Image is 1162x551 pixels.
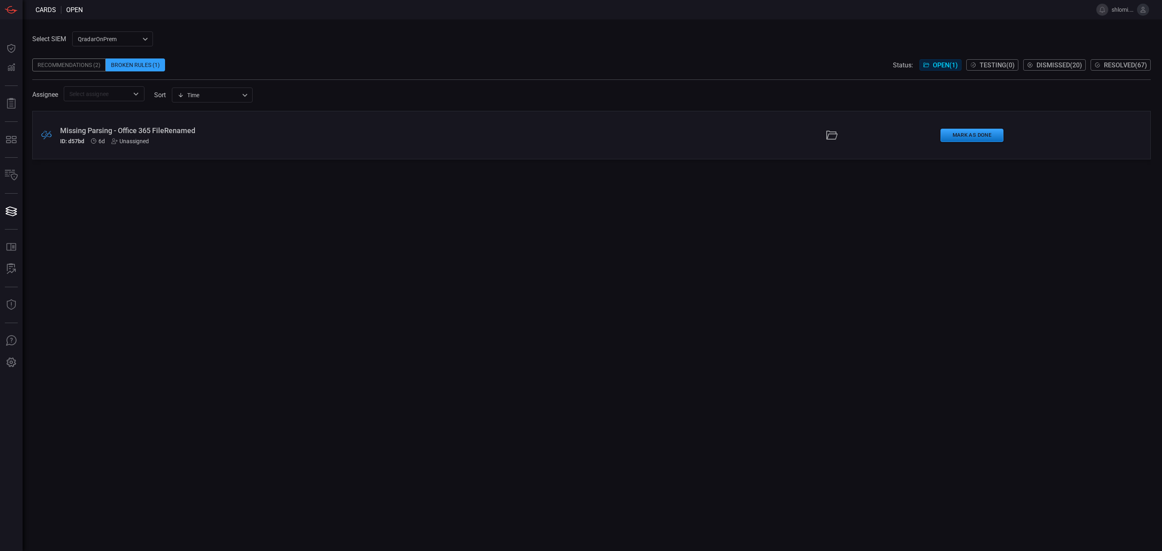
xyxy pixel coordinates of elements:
[933,61,958,69] span: Open ( 1 )
[98,138,105,144] span: Sep 01, 2025 11:21 AM
[154,91,166,99] label: sort
[920,59,961,71] button: Open(1)
[940,129,1003,142] button: Mark as Done
[2,202,21,221] button: Cards
[36,6,56,14] span: Cards
[2,259,21,279] button: ALERT ANALYSIS
[106,58,165,71] div: Broken Rules (1)
[66,6,83,14] span: open
[966,59,1018,71] button: Testing(0)
[78,35,140,43] p: QradarOnPrem
[1104,61,1147,69] span: Resolved ( 67 )
[178,91,240,99] div: Time
[2,331,21,351] button: Ask Us A Question
[60,126,510,135] div: Missing Parsing - Office 365 FileRenamed
[32,35,66,43] label: Select SIEM
[1112,6,1134,13] span: shlomi.dr
[32,91,58,98] span: Assignee
[2,353,21,372] button: Preferences
[32,58,106,71] div: Recommendations (2)
[980,61,1015,69] span: Testing ( 0 )
[1037,61,1082,69] span: Dismissed ( 20 )
[2,94,21,113] button: Reports
[893,61,913,69] span: Status:
[2,130,21,149] button: MITRE - Detection Posture
[60,138,84,144] h5: ID: d57bd
[2,39,21,58] button: Dashboard
[2,166,21,185] button: Inventory
[66,89,129,99] input: Select assignee
[2,58,21,77] button: Detections
[130,88,142,100] button: Open
[2,238,21,257] button: Rule Catalog
[111,138,149,144] div: Unassigned
[1091,59,1151,71] button: Resolved(67)
[2,295,21,315] button: Threat Intelligence
[1023,59,1086,71] button: Dismissed(20)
